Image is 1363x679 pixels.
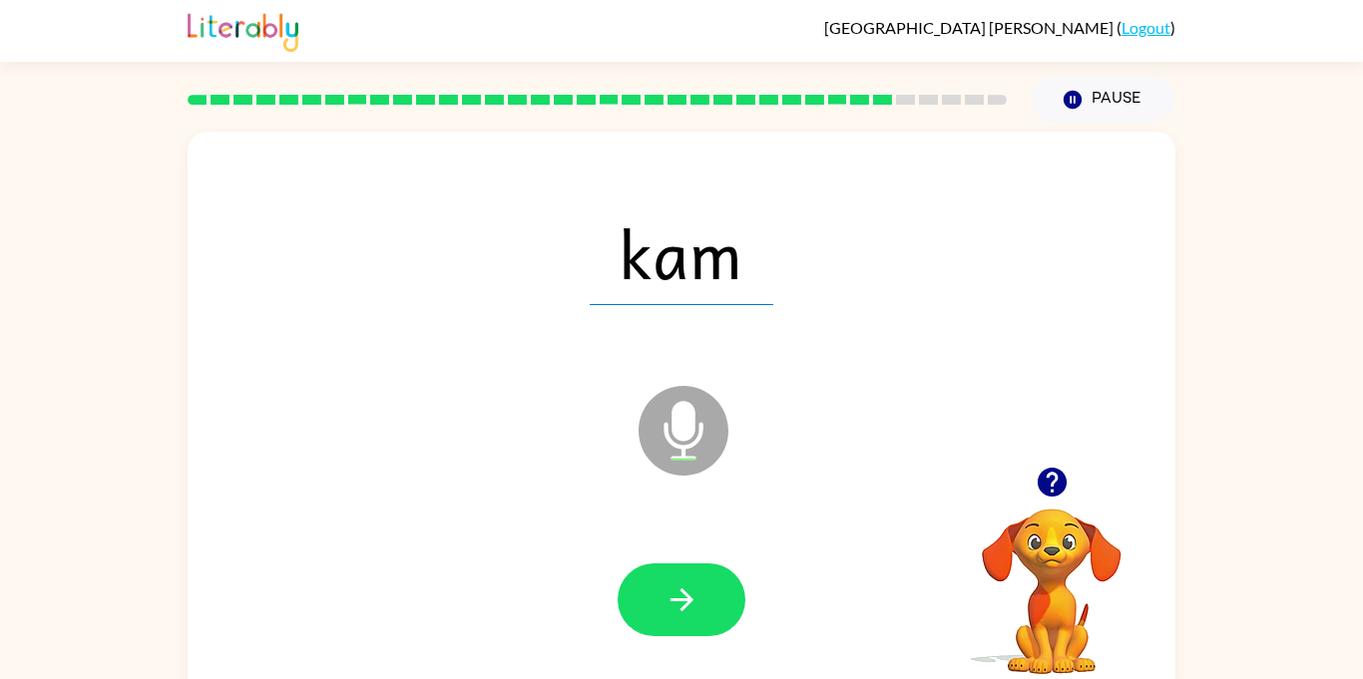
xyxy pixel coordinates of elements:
[590,201,773,305] span: kam
[952,478,1151,677] video: Your browser must support playing .mp4 files to use Literably. Please try using another browser.
[1031,77,1175,123] button: Pause
[824,18,1175,37] div: ( )
[1122,18,1170,37] a: Logout
[188,8,298,52] img: Literably
[824,18,1117,37] span: [GEOGRAPHIC_DATA] [PERSON_NAME]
